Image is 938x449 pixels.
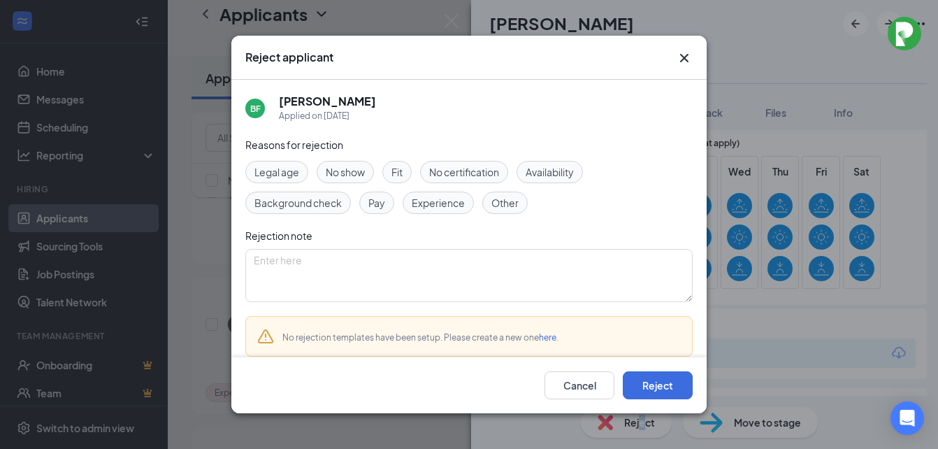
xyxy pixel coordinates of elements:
[279,109,376,123] div: Applied on [DATE]
[412,195,465,211] span: Experience
[254,195,342,211] span: Background check
[245,50,333,65] h3: Reject applicant
[491,195,519,211] span: Other
[245,229,312,242] span: Rejection note
[368,195,385,211] span: Pay
[282,332,558,343] span: No rejection templates have been setup. Please create a new one .
[245,138,343,151] span: Reasons for rejection
[257,328,274,345] svg: Warning
[676,50,693,66] button: Close
[676,50,693,66] svg: Cross
[279,94,376,109] h5: [PERSON_NAME]
[250,103,261,115] div: BF
[890,401,924,435] div: Open Intercom Messenger
[326,164,365,180] span: No show
[544,371,614,399] button: Cancel
[623,371,693,399] button: Reject
[391,164,403,180] span: Fit
[526,164,574,180] span: Availability
[254,164,299,180] span: Legal age
[539,332,556,343] a: here
[429,164,499,180] span: No certification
